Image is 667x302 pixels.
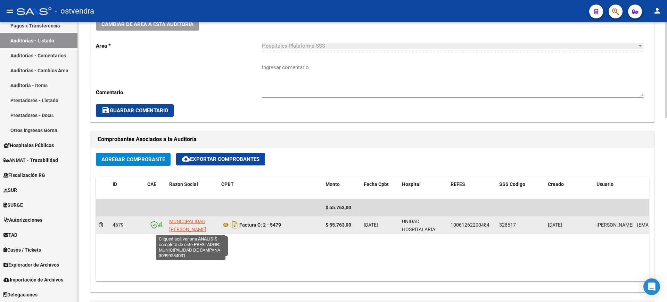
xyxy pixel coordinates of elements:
datatable-header-cell: Monto [323,177,361,192]
div: Open Intercom Messenger [643,278,660,295]
span: Autorizaciones [3,216,42,224]
span: - ostvendra [55,3,94,19]
span: SSS Codigo [499,181,525,187]
span: Delegaciones [3,291,38,299]
button: Guardar Comentario [96,104,174,117]
span: [DATE] [364,222,378,228]
span: Hospital [402,181,421,187]
span: CAE [147,181,156,187]
span: MUNICIPALIDAD [PERSON_NAME][GEOGRAPHIC_DATA] [169,219,216,240]
mat-icon: cloud_download [182,155,190,163]
span: Fiscalización RG [3,171,45,179]
span: Hospitales Públicos [3,141,54,149]
span: Importación de Archivos [3,276,63,284]
span: 10061262200484 [451,222,489,228]
p: Area * [96,42,262,50]
span: Explorador de Archivos [3,261,59,269]
i: Descargar documento [230,219,239,230]
span: Casos / Tickets [3,246,41,254]
span: SURGE [3,201,23,209]
span: Cambiar de área a esta auditoría [101,21,193,27]
span: 328617 [499,222,516,228]
mat-icon: save [101,106,110,114]
datatable-header-cell: Hospital [399,177,448,192]
span: Hospitales Plataforma SSS [262,43,325,49]
span: SUR [3,186,17,194]
span: Exportar Comprobantes [182,156,260,162]
button: Exportar Comprobantes [176,153,265,165]
span: ID [113,181,117,187]
span: CPBT [221,181,234,187]
span: 4679 [113,222,124,228]
span: Agregar Comprobante [101,156,165,163]
span: $ 55.763,00 [326,205,351,210]
button: Cambiar de área a esta auditoría [96,18,199,31]
strong: $ 55.763,00 [326,222,351,228]
span: TAD [3,231,17,239]
mat-icon: person [653,7,661,15]
button: Agregar Comprobante [96,153,171,166]
mat-icon: menu [6,7,14,15]
span: Monto [326,181,340,187]
span: Usuario [596,181,614,187]
span: [DATE] [548,222,562,228]
datatable-header-cell: SSS Codigo [496,177,545,192]
span: Fecha Cpbt [364,181,389,187]
datatable-header-cell: ID [110,177,145,192]
datatable-header-cell: Razon Social [166,177,219,192]
span: UNIDAD HOSPITALARIA [GEOGRAPHIC_DATA][PERSON_NAME] [402,219,449,248]
datatable-header-cell: CPBT [219,177,323,192]
span: Guardar Comentario [101,107,168,114]
h1: Comprobantes Asociados a la Auditoría [98,134,647,145]
strong: Factura C: 2 - 5479 [239,222,281,228]
span: ANMAT - Trazabilidad [3,156,58,164]
span: REFES [451,181,465,187]
datatable-header-cell: Creado [545,177,594,192]
span: Razon Social [169,181,198,187]
datatable-header-cell: REFES [448,177,496,192]
datatable-header-cell: Fecha Cpbt [361,177,399,192]
span: Creado [548,181,564,187]
p: Comentario [96,89,262,96]
datatable-header-cell: CAE [145,177,166,192]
